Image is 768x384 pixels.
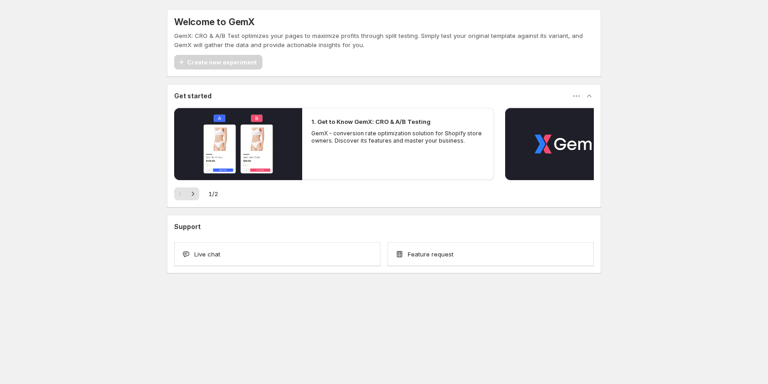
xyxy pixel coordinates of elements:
h3: Get started [174,91,212,101]
span: Live chat [194,250,220,259]
h3: Support [174,222,201,231]
span: 1 / 2 [208,189,218,198]
h5: Welcome to GemX [174,16,255,27]
span: Feature request [408,250,453,259]
p: GemX - conversion rate optimization solution for Shopify store owners. Discover its features and ... [311,130,485,144]
p: GemX: CRO & A/B Test optimizes your pages to maximize profits through split testing. Simply test ... [174,31,594,49]
h2: 1. Get to Know GemX: CRO & A/B Testing [311,117,431,126]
